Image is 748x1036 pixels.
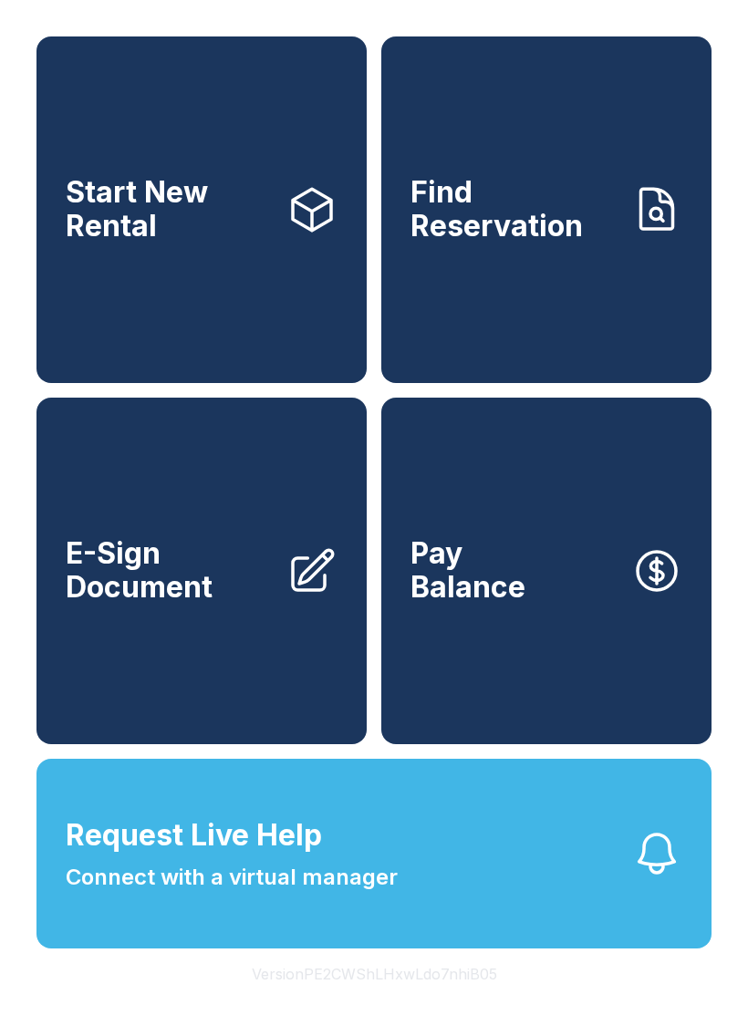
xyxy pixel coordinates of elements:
span: E-Sign Document [66,537,272,604]
button: Request Live HelpConnect with a virtual manager [36,759,712,948]
span: Request Live Help [66,813,322,857]
span: Start New Rental [66,176,272,243]
span: Connect with a virtual manager [66,861,398,894]
span: Pay Balance [410,537,525,604]
a: Find Reservation [381,36,712,383]
span: Find Reservation [410,176,617,243]
a: PayBalance [381,398,712,744]
button: VersionPE2CWShLHxwLdo7nhiB05 [237,948,512,1000]
a: Start New Rental [36,36,367,383]
a: E-Sign Document [36,398,367,744]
